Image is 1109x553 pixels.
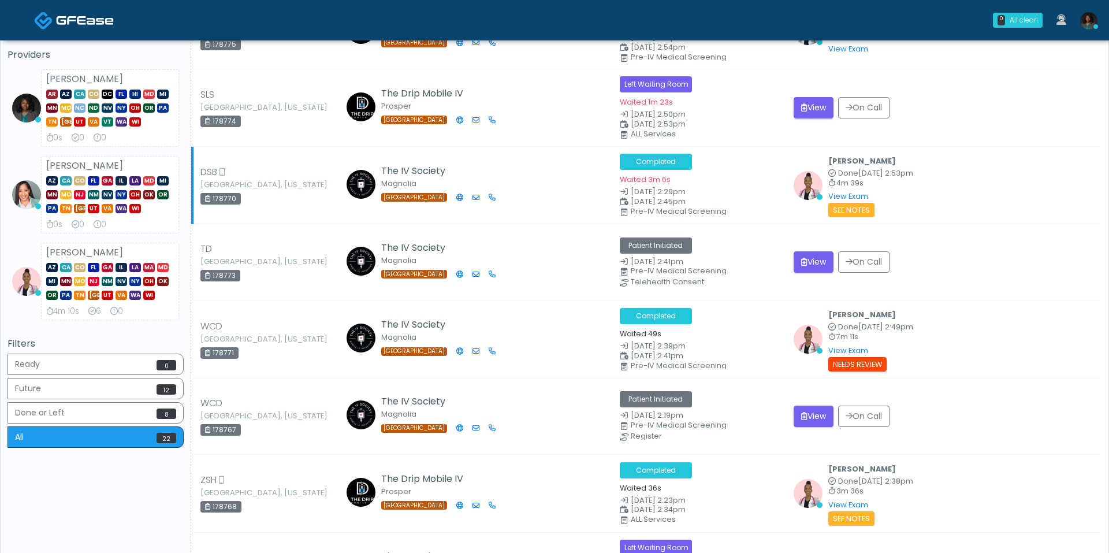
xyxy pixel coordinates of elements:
[110,306,123,317] div: 0
[200,39,241,50] div: 178775
[838,406,890,427] button: On Call
[631,208,791,215] div: Pre-IV Medical Screening
[102,176,113,185] span: GA
[74,190,85,199] span: NJ
[46,159,123,172] strong: [PERSON_NAME]
[381,424,447,433] span: [GEOGRAPHIC_DATA]
[129,204,141,213] span: WI
[828,310,896,320] b: [PERSON_NAME]
[8,50,184,60] h5: Providers
[828,180,913,187] small: 4m 39s
[381,270,447,279] span: [GEOGRAPHIC_DATA]
[620,76,692,92] span: Left Waiting Room
[631,42,686,52] span: [DATE] 2:54pm
[794,97,833,118] button: View
[828,346,868,355] a: View Exam
[381,474,482,484] h5: The Drip Mobile IV
[116,117,127,127] span: WA
[116,176,127,185] span: IL
[143,90,155,99] span: MD
[200,258,264,265] small: [GEOGRAPHIC_DATA], [US_STATE]
[88,263,99,272] span: FL
[129,90,141,99] span: HI
[46,117,58,127] span: TN
[143,277,155,286] span: OH
[631,109,686,119] span: [DATE] 2:50pm
[8,354,184,375] button: Ready0
[129,176,141,185] span: LA
[200,489,264,496] small: [GEOGRAPHIC_DATA], [US_STATE]
[620,329,661,339] small: Waited 49s
[631,351,683,361] span: [DATE] 2:41pm
[631,131,791,138] div: ALL Services
[46,306,79,317] div: 4m 10s
[347,400,375,429] img: Claire Richardson
[381,255,416,265] small: Magnolia
[129,190,141,199] span: OH
[74,263,85,272] span: CO
[102,277,113,286] span: NM
[74,291,85,300] span: TN
[74,204,85,213] span: [GEOGRAPHIC_DATA]
[74,117,85,127] span: UT
[200,88,214,102] span: SLS
[631,433,791,440] div: Register
[347,478,375,507] img: Melissa Shust
[200,424,241,436] div: 178767
[828,488,913,495] small: 3m 36s
[46,176,58,185] span: AZ
[858,322,913,332] span: [DATE] 2:49pm
[631,187,686,196] span: [DATE] 2:29pm
[828,500,868,510] a: View Exam
[9,5,44,39] button: Open LiveChat chat widget
[381,193,447,202] span: [GEOGRAPHIC_DATA]
[102,103,113,113] span: NV
[157,433,176,443] span: 22
[828,170,913,177] small: Completed at
[116,103,127,113] span: NY
[157,384,176,395] span: 12
[129,291,141,300] span: WA
[34,1,114,39] a: Docovia
[88,103,99,113] span: ND
[88,190,99,199] span: NM
[381,39,447,47] span: [GEOGRAPHIC_DATA]
[60,291,72,300] span: PA
[116,204,127,213] span: WA
[157,103,169,113] span: PA
[116,190,127,199] span: NY
[143,103,155,113] span: OR
[88,291,99,300] span: [GEOGRAPHIC_DATA]
[620,97,673,107] small: Waited 1m 23s
[620,506,780,514] small: Scheduled Time
[102,291,113,300] span: UT
[157,360,176,370] span: 0
[60,117,72,127] span: [GEOGRAPHIC_DATA]
[794,325,823,354] img: Janaira Villalobos
[88,306,101,317] div: 6
[620,483,661,493] small: Waited 36s
[381,116,447,124] span: [GEOGRAPHIC_DATA]
[620,121,780,128] small: Scheduled Time
[794,171,823,200] img: Janaira Villalobos
[88,176,99,185] span: FL
[620,258,780,266] small: Date Created
[116,277,127,286] span: NV
[838,476,858,486] span: Done
[838,322,858,332] span: Done
[631,504,686,514] span: [DATE] 2:34pm
[381,396,482,407] h5: The IV Society
[88,204,99,213] span: UT
[46,190,58,199] span: MN
[381,347,447,356] span: [GEOGRAPHIC_DATA]
[381,179,416,188] small: Magnolia
[1080,12,1097,29] img: Rukayat Bojuwon
[116,263,127,272] span: IL
[631,257,683,266] span: [DATE] 2:41pm
[631,196,686,206] span: [DATE] 2:45pm
[12,94,41,123] img: Rukayat Bojuwon
[116,291,127,300] span: VA
[102,190,113,199] span: NV
[129,277,141,286] span: NY
[46,277,58,286] span: MI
